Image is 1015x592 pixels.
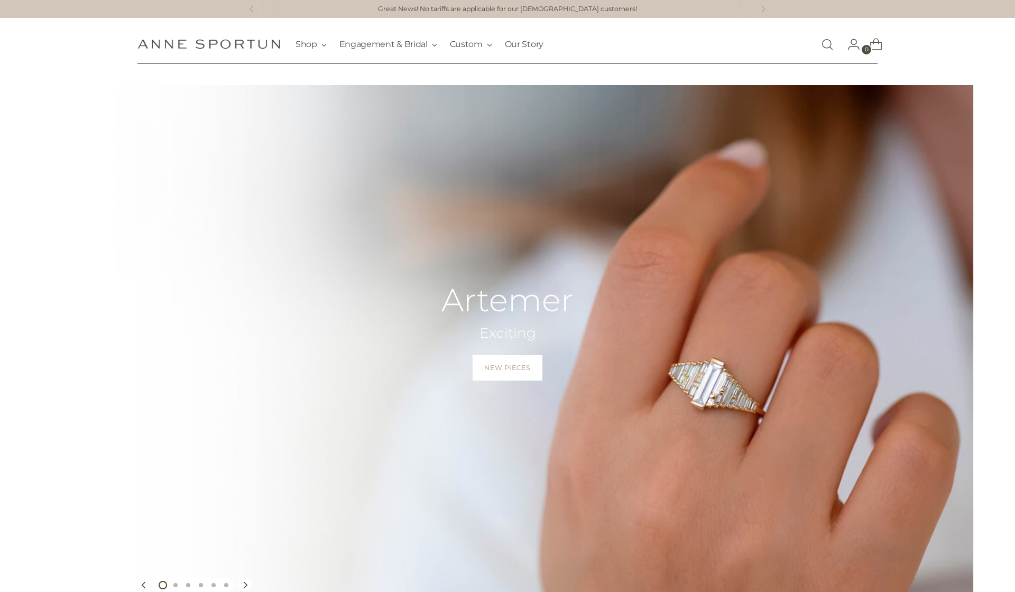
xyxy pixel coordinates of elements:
button: Custom [450,33,492,56]
button: Move to next carousel slide [238,578,252,592]
a: Go to the account page [839,34,860,55]
button: Move carousel to slide 3 [182,579,195,591]
h2: Artemer [441,283,574,318]
button: Move carousel to slide 4 [195,579,207,591]
a: New Pieces [473,355,542,381]
button: Move to previous carousel slide [137,578,151,592]
button: Move carousel to slide 6 [220,579,233,591]
button: Move carousel to slide 5 [207,579,220,591]
a: Our Story [505,33,543,56]
button: Move carousel to slide 2 [169,579,182,591]
button: Shop [296,33,327,56]
h2: Exciting [441,324,574,343]
a: Open cart modal [861,34,882,55]
button: Engagement & Bridal [339,33,437,56]
a: Anne Sportun Fine Jewellery [137,39,280,49]
a: Open search modal [817,34,838,55]
a: Great News! No tariffs are applicable for our [DEMOGRAPHIC_DATA] customers! [378,4,637,14]
span: 0 [862,45,871,54]
span: New Pieces [484,363,530,373]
